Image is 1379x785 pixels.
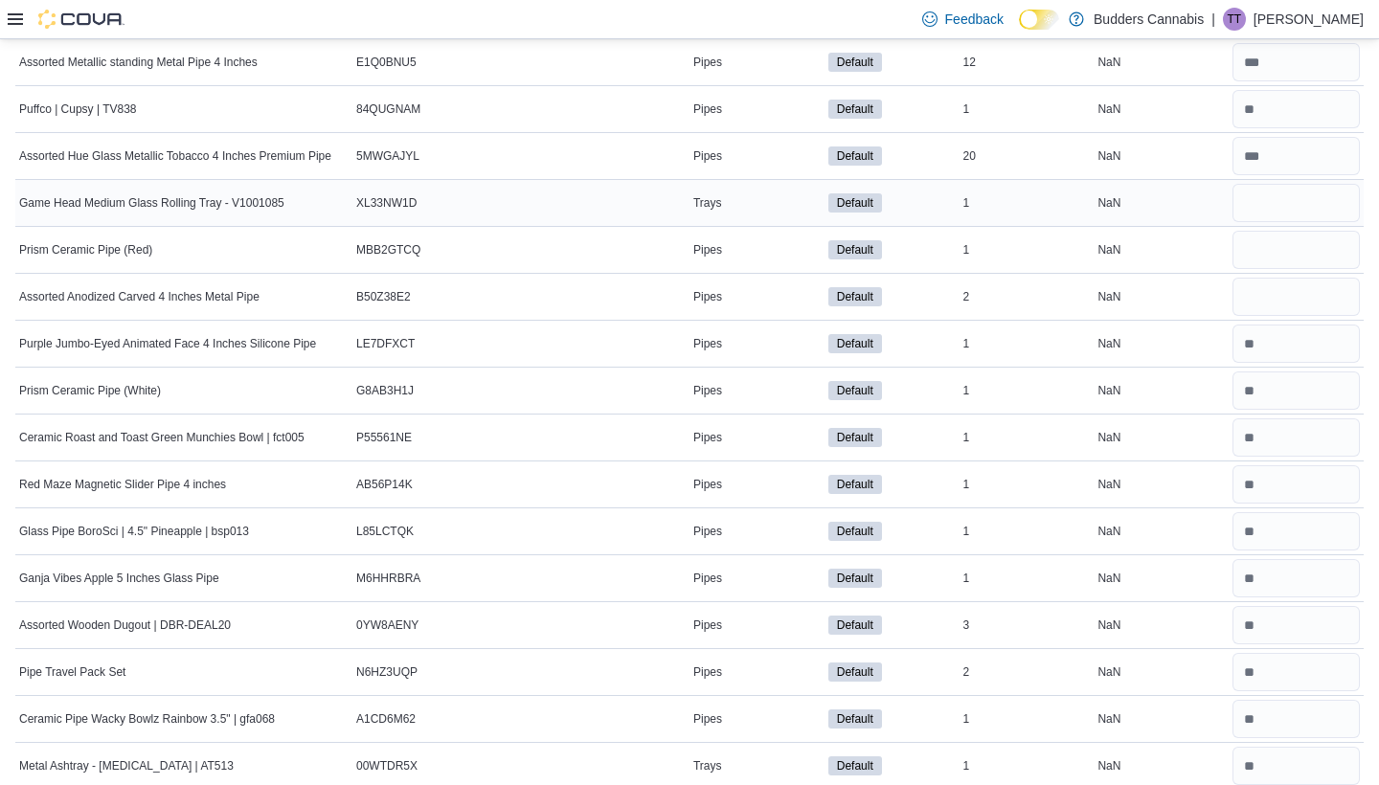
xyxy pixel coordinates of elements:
[1019,10,1059,30] input: Dark Mode
[828,334,882,353] span: Default
[693,617,722,633] span: Pipes
[960,238,1095,261] div: 1
[19,101,137,117] span: Puffco | Cupsy | TV838
[356,758,418,774] span: 00WTDR5X
[19,524,249,539] span: Glass Pipe BoroSci | 4.5" Pineapple | bsp013
[837,570,873,587] span: Default
[38,10,124,29] img: Cova
[356,336,415,351] span: LE7DFXCT
[837,335,873,352] span: Default
[356,430,412,445] span: P55561NE
[19,242,152,258] span: Prism Ceramic Pipe (Red)
[356,289,411,304] span: B50Z38E2
[960,567,1095,590] div: 1
[19,289,260,304] span: Assorted Anodized Carved 4 Inches Metal Pipe
[828,616,882,635] span: Default
[19,148,331,164] span: Assorted Hue Glass Metallic Tobacco 4 Inches Premium Pipe
[19,336,316,351] span: Purple Jumbo-Eyed Animated Face 4 Inches Silicone Pipe
[960,520,1095,543] div: 1
[960,614,1095,637] div: 3
[693,758,722,774] span: Trays
[19,195,284,211] span: Game Head Medium Glass Rolling Tray - V1001085
[1094,145,1229,168] div: NaN
[356,148,419,164] span: 5MWGAJYL
[1094,520,1229,543] div: NaN
[837,288,873,305] span: Default
[837,757,873,774] span: Default
[356,383,414,398] span: G8AB3H1J
[356,617,418,633] span: 0YW8AENY
[837,241,873,258] span: Default
[1094,332,1229,355] div: NaN
[19,711,275,727] span: Ceramic Pipe Wacky Bowlz Rainbow 3.5" | gfa068
[960,426,1095,449] div: 1
[693,55,722,70] span: Pipes
[693,477,722,492] span: Pipes
[1094,51,1229,74] div: NaN
[1094,754,1229,777] div: NaN
[1094,238,1229,261] div: NaN
[1254,8,1364,31] p: [PERSON_NAME]
[837,101,873,118] span: Default
[960,661,1095,684] div: 2
[356,242,420,258] span: MBB2GTCQ
[960,379,1095,402] div: 1
[19,571,219,586] span: Ganja Vibes Apple 5 Inches Glass Pipe
[828,522,882,541] span: Default
[19,383,161,398] span: Prism Ceramic Pipe (White)
[828,53,882,72] span: Default
[693,242,722,258] span: Pipes
[356,711,416,727] span: A1CD6M62
[1211,8,1215,31] p: |
[19,477,226,492] span: Red Maze Magnetic Slider Pipe 4 inches
[837,194,873,212] span: Default
[356,101,420,117] span: 84QUGNAM
[19,55,258,70] span: Assorted Metallic standing Metal Pipe 4 Inches
[828,381,882,400] span: Default
[693,101,722,117] span: Pipes
[1019,30,1020,31] span: Dark Mode
[828,475,882,494] span: Default
[693,289,722,304] span: Pipes
[960,473,1095,496] div: 1
[828,146,882,166] span: Default
[837,710,873,728] span: Default
[693,571,722,586] span: Pipes
[828,569,882,588] span: Default
[828,100,882,119] span: Default
[1094,567,1229,590] div: NaN
[356,477,413,492] span: AB56P14K
[693,336,722,351] span: Pipes
[960,98,1095,121] div: 1
[1094,98,1229,121] div: NaN
[960,51,1095,74] div: 12
[693,148,722,164] span: Pipes
[356,55,417,70] span: E1Q0BNU5
[693,383,722,398] span: Pipes
[356,664,418,680] span: N6HZ3UQP
[837,429,873,446] span: Default
[828,756,882,775] span: Default
[1094,285,1229,308] div: NaN
[356,524,414,539] span: L85LCTQK
[19,758,234,774] span: Metal Ashtray - [MEDICAL_DATA] | AT513
[1094,707,1229,730] div: NaN
[828,193,882,213] span: Default
[960,191,1095,214] div: 1
[828,287,882,306] span: Default
[837,54,873,71] span: Default
[960,145,1095,168] div: 20
[1094,426,1229,449] div: NaN
[837,476,873,493] span: Default
[1094,614,1229,637] div: NaN
[693,524,722,539] span: Pipes
[837,382,873,399] span: Default
[693,711,722,727] span: Pipes
[945,10,1004,29] span: Feedback
[356,195,417,211] span: XL33NW1D
[1094,191,1229,214] div: NaN
[1094,379,1229,402] div: NaN
[693,664,722,680] span: Pipes
[19,617,231,633] span: Assorted Wooden Dugout | DBR-DEAL20
[837,663,873,681] span: Default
